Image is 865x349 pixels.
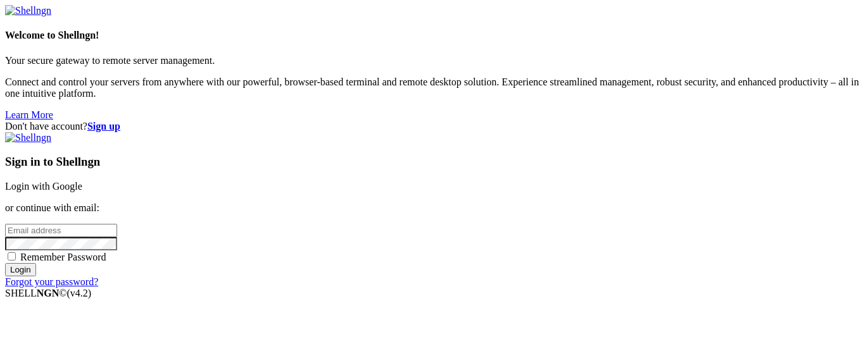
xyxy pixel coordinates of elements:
p: Your secure gateway to remote server management. [5,55,860,66]
input: Email address [5,224,117,237]
a: Forgot your password? [5,276,98,287]
h3: Sign in to Shellngn [5,155,860,169]
img: Shellngn [5,132,51,144]
div: Don't have account? [5,121,860,132]
span: Remember Password [20,252,106,262]
p: Connect and control your servers from anywhere with our powerful, browser-based terminal and remo... [5,77,860,99]
a: Learn More [5,109,53,120]
input: Login [5,263,36,276]
b: NGN [37,288,60,298]
p: or continue with email: [5,202,860,214]
a: Login with Google [5,181,82,192]
span: 4.2.0 [67,288,92,298]
img: Shellngn [5,5,51,16]
input: Remember Password [8,252,16,260]
a: Sign up [87,121,120,132]
span: SHELL © [5,288,91,298]
h4: Welcome to Shellngn! [5,30,860,41]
